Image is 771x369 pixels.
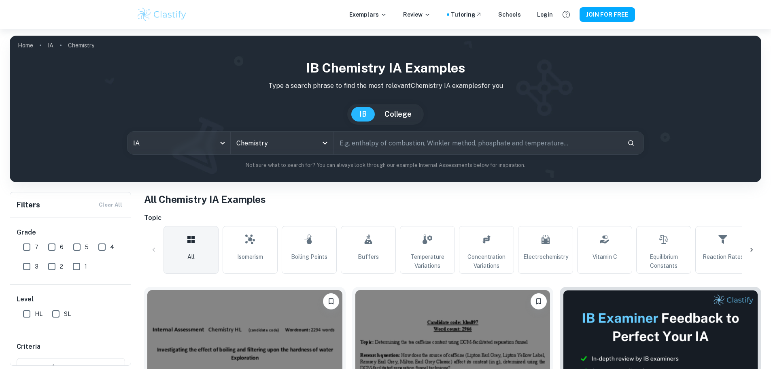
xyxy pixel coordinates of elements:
span: Reaction Rates [703,252,743,261]
span: Vitamin C [593,252,617,261]
span: Buffers [358,252,379,261]
span: Temperature Variations [404,252,451,270]
a: IA [48,40,53,51]
button: Open [319,137,331,149]
p: Type a search phrase to find the most relevant Chemistry IA examples for you [16,81,755,91]
button: IB [351,107,375,122]
span: 1 [85,262,87,271]
button: Search [624,136,638,150]
div: IA [127,132,230,154]
h1: All Chemistry IA Examples [144,192,761,207]
span: All [187,252,195,261]
span: Equilibrium Constants [640,252,688,270]
input: E.g. enthalpy of combustion, Winkler method, phosphate and temperature... [334,132,621,154]
a: Schools [498,10,521,19]
p: Chemistry [68,41,94,50]
a: Tutoring [451,10,482,19]
button: Please log in to bookmark exemplars [531,293,547,309]
h6: Filters [17,199,40,211]
span: 5 [85,243,89,252]
button: Please log in to bookmark exemplars [323,293,339,309]
img: Clastify logo [136,6,188,23]
h6: Topic [144,213,761,223]
span: Isomerism [237,252,263,261]
span: Boiling Points [291,252,327,261]
span: HL [35,309,42,318]
button: Help and Feedback [559,8,573,21]
span: 3 [35,262,38,271]
a: Login [537,10,553,19]
h1: IB Chemistry IA examples [16,58,755,78]
img: profile cover [10,36,761,182]
span: Concentration Variations [463,252,510,270]
h6: Grade [17,228,125,237]
a: Home [18,40,33,51]
p: Exemplars [349,10,387,19]
button: College [376,107,420,122]
button: JOIN FOR FREE [580,7,635,22]
span: 6 [60,243,64,252]
span: SL [64,309,71,318]
span: Electrochemistry [523,252,568,261]
h6: Criteria [17,342,40,352]
span: 2 [60,262,63,271]
p: Review [403,10,431,19]
span: 4 [110,243,114,252]
span: 7 [35,243,38,252]
p: Not sure what to search for? You can always look through our example Internal Assessments below f... [16,161,755,169]
h6: Level [17,294,125,304]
